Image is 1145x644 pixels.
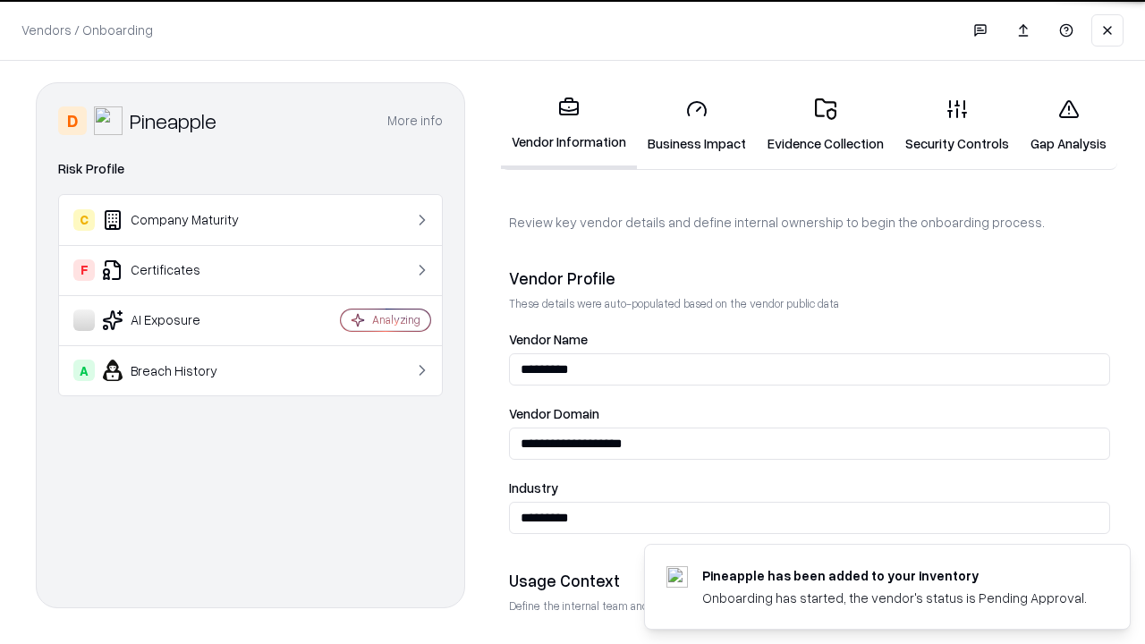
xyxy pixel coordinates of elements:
[73,209,287,231] div: Company Maturity
[509,333,1110,346] label: Vendor Name
[130,106,216,135] div: Pineapple
[387,105,443,137] button: More info
[501,82,637,169] a: Vendor Information
[73,259,287,281] div: Certificates
[372,312,420,327] div: Analyzing
[21,21,153,39] p: Vendors / Onboarding
[58,158,443,180] div: Risk Profile
[509,296,1110,311] p: These details were auto-populated based on the vendor public data
[702,566,1087,585] div: Pineapple has been added to your inventory
[509,267,1110,289] div: Vendor Profile
[509,570,1110,591] div: Usage Context
[73,209,95,231] div: C
[509,598,1110,614] p: Define the internal team and reason for using this vendor. This helps assess business relevance a...
[757,84,895,167] a: Evidence Collection
[73,360,287,381] div: Breach History
[94,106,123,135] img: Pineapple
[637,84,757,167] a: Business Impact
[73,360,95,381] div: A
[895,84,1020,167] a: Security Controls
[666,566,688,588] img: pineappleenergy.com
[509,407,1110,420] label: Vendor Domain
[73,309,287,331] div: AI Exposure
[509,481,1110,495] label: Industry
[702,589,1087,607] div: Onboarding has started, the vendor's status is Pending Approval.
[58,106,87,135] div: D
[1020,84,1117,167] a: Gap Analysis
[509,213,1110,232] p: Review key vendor details and define internal ownership to begin the onboarding process.
[73,259,95,281] div: F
